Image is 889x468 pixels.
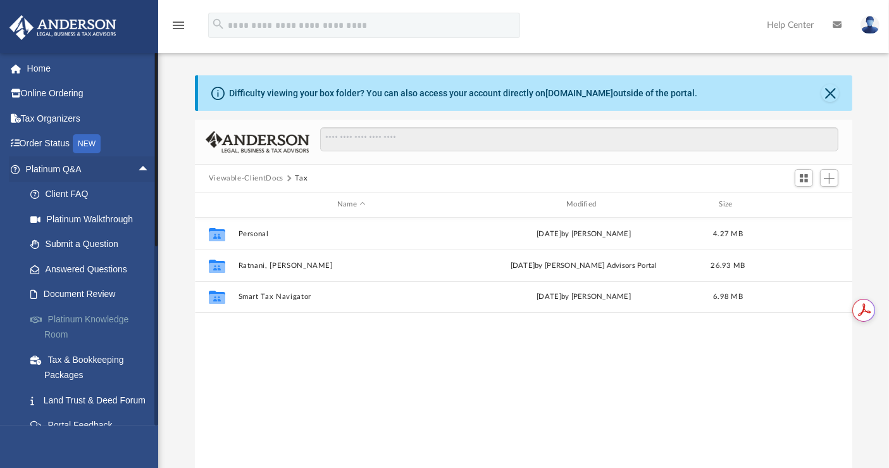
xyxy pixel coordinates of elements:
[470,199,697,210] div: Modified
[18,347,169,388] a: Tax & Bookkeeping Packages
[237,199,464,210] div: Name
[137,156,163,182] span: arrow_drop_up
[295,173,308,184] button: Tax
[18,206,169,232] a: Platinum Walkthrough
[713,293,743,300] span: 6.98 MB
[171,18,186,33] i: menu
[9,156,169,182] a: Platinum Q&Aarrow_drop_up
[9,131,169,157] a: Order StatusNEW
[470,291,697,303] div: [DATE] by [PERSON_NAME]
[18,182,169,207] a: Client FAQ
[821,84,839,102] button: Close
[9,106,169,131] a: Tax Organizers
[470,228,697,239] div: [DATE] by [PERSON_NAME]
[320,127,838,151] input: Search files and folders
[711,262,745,269] span: 26.93 MB
[238,293,464,301] button: Smart Tax Navigator
[9,81,169,106] a: Online Ordering
[201,199,232,210] div: id
[73,134,101,153] div: NEW
[795,169,814,187] button: Switch to Grid View
[470,260,697,271] div: [DATE] by [PERSON_NAME] Advisors Portal
[18,282,169,307] a: Document Review
[229,87,697,100] div: Difficulty viewing your box folder? You can also access your account directly on outside of the p...
[861,16,880,34] img: User Pic
[211,17,225,31] i: search
[18,232,169,257] a: Submit a Question
[18,413,169,438] a: Portal Feedback
[545,88,613,98] a: [DOMAIN_NAME]
[238,230,464,238] button: Personal
[820,169,839,187] button: Add
[18,256,169,282] a: Answered Questions
[702,199,753,210] div: Size
[238,262,464,270] button: Ratnani, [PERSON_NAME]
[171,24,186,33] a: menu
[209,173,283,184] button: Viewable-ClientDocs
[759,199,847,210] div: id
[713,230,743,237] span: 4.27 MB
[18,388,169,413] a: Land Trust & Deed Forum
[18,307,169,347] a: Platinum Knowledge Room
[9,56,169,81] a: Home
[6,15,120,40] img: Anderson Advisors Platinum Portal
